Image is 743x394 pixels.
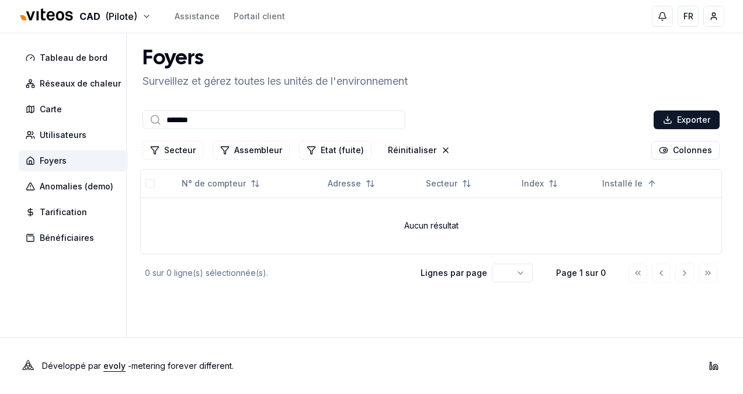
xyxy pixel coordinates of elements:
button: Not sorted. Click to sort ascending. [419,174,478,193]
span: CAD [79,9,100,23]
span: Carte [40,103,62,115]
p: Surveillez et gérez toutes les unités de l'environnement [143,73,408,89]
a: Portail client [234,11,285,22]
button: Cocher les colonnes [651,141,720,160]
div: 0 sur 0 ligne(s) sélectionnée(s). [145,267,402,279]
a: Utilisateurs [19,125,133,146]
button: Tout sélectionner [145,179,155,188]
span: Adresse [328,178,361,189]
img: Evoly Logo [19,357,37,375]
td: Aucun résultat [141,198,721,254]
button: CAD(Pilote) [19,4,151,29]
a: Carte [19,99,133,120]
span: Foyers [40,155,67,167]
button: Not sorted. Click to sort ascending. [515,174,565,193]
span: Tarification [40,206,87,218]
span: Utilisateurs [40,129,86,141]
span: Anomalies (demo) [40,181,113,192]
a: Tableau de bord [19,47,133,68]
button: Réinitialiser les filtres [381,141,457,160]
button: FR [678,6,699,27]
span: Secteur [426,178,457,189]
a: Bénéficiaires [19,227,133,248]
div: Page 1 sur 0 [551,267,610,279]
span: Réseaux de chaleur [40,78,121,89]
button: Sorted ascending. Click to sort descending. [595,174,664,193]
a: Tarification [19,202,133,223]
button: Filtrer les lignes [299,141,371,160]
button: Not sorted. Click to sort ascending. [175,174,267,193]
a: Anomalies (demo) [19,176,133,197]
a: Foyers [19,150,133,171]
span: (Pilote) [105,9,137,23]
button: Not sorted. Click to sort ascending. [321,174,382,193]
a: Réseaux de chaleur [19,73,133,94]
span: Installé le [602,178,643,189]
span: Index [522,178,544,189]
img: Viteos - CAD Logo [19,1,75,29]
a: evoly [103,361,126,371]
button: Exporter [654,110,720,129]
button: Filtrer les lignes [143,141,203,160]
button: Filtrer les lignes [213,141,290,160]
p: Lignes par page [421,267,487,279]
span: Tableau de bord [40,52,107,64]
span: N° de compteur [182,178,246,189]
a: Assistance [175,11,220,22]
span: FR [683,11,693,22]
h1: Foyers [143,47,408,71]
p: Développé par - metering forever different . [42,358,234,374]
span: Bénéficiaires [40,232,94,244]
